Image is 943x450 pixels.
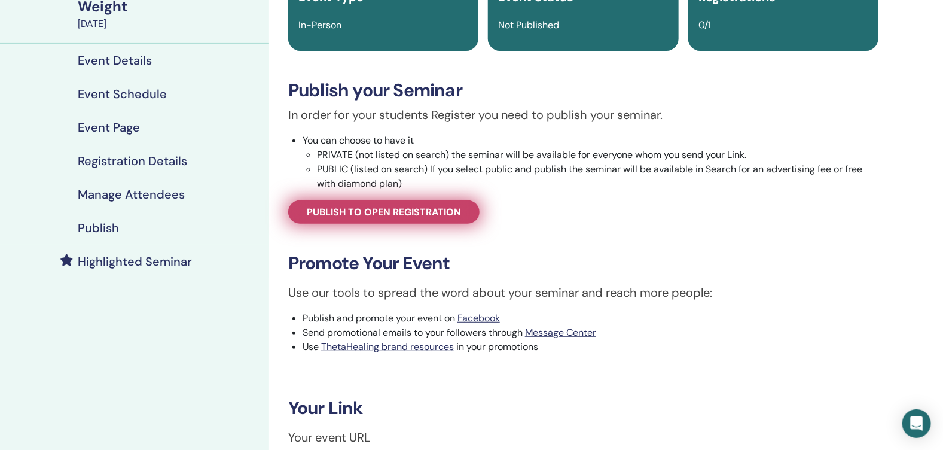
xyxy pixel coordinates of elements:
span: Not Published [498,19,559,31]
li: Publish and promote your event on [303,311,878,326]
li: PUBLIC (listed on search) If you select public and publish the seminar will be available in Searc... [317,162,878,191]
h3: Your Link [288,397,878,419]
a: Message Center [525,326,596,339]
span: In-Person [298,19,341,31]
div: [DATE] [78,17,262,31]
h4: Event Details [78,53,152,68]
li: PRIVATE (not listed on search) the seminar will be available for everyone whom you send your Link. [317,148,878,162]
a: Facebook [457,312,500,324]
li: You can choose to have it [303,133,878,191]
h4: Event Page [78,120,140,135]
h4: Publish [78,221,119,235]
span: Publish to open registration [307,206,461,218]
h3: Publish your Seminar [288,80,878,101]
li: Use in your promotions [303,340,878,354]
span: 0/1 [698,19,711,31]
h3: Promote Your Event [288,253,878,274]
li: Send promotional emails to your followers through [303,326,878,340]
h4: Manage Attendees [78,187,185,202]
h4: Event Schedule [78,87,167,101]
p: Your event URL [288,428,878,446]
p: Use our tools to spread the word about your seminar and reach more people: [288,284,878,302]
a: ThetaHealing brand resources [321,340,454,353]
p: In order for your students Register you need to publish your seminar. [288,106,878,124]
a: Publish to open registration [288,200,480,224]
h4: Highlighted Seminar [78,254,192,269]
div: Open Intercom Messenger [902,409,931,438]
h4: Registration Details [78,154,187,168]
